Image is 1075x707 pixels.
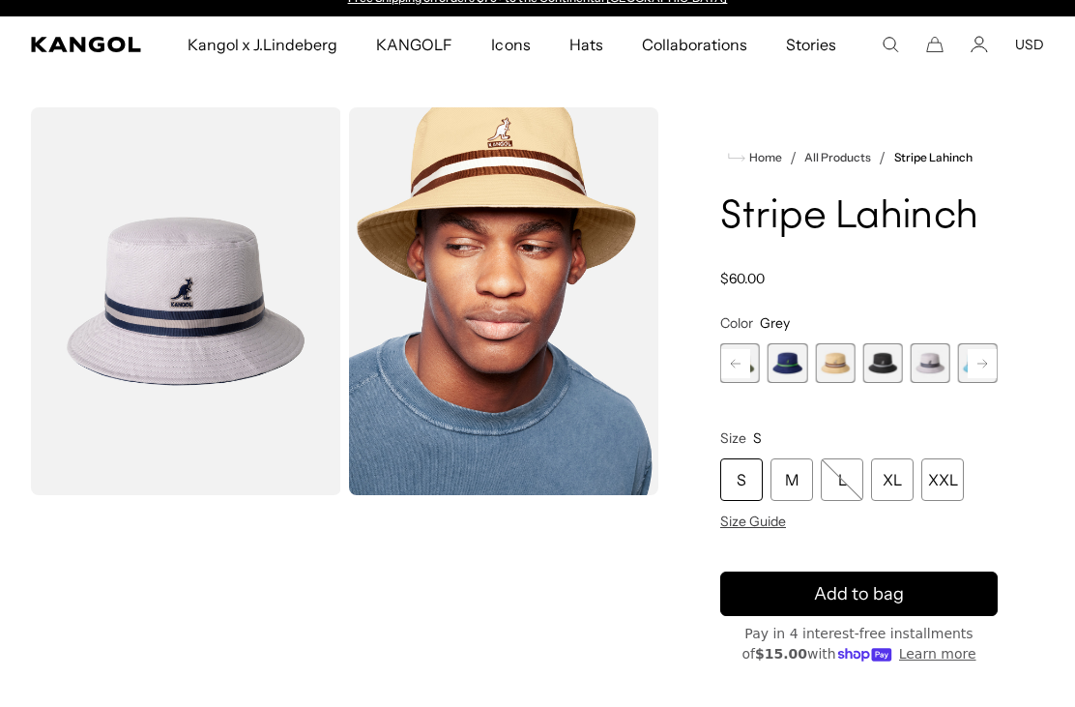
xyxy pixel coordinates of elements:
[782,146,797,169] li: /
[894,151,973,164] a: Stripe Lahinch
[760,314,790,332] span: Grey
[971,36,988,53] a: Account
[188,16,338,73] span: Kangol x J.Lindeberg
[720,270,765,287] span: $60.00
[569,16,603,73] span: Hats
[926,36,944,53] button: Cart
[814,581,904,607] span: Add to bag
[720,572,998,616] button: Add to bag
[550,16,623,73] a: Hats
[720,343,760,383] label: Oil Green
[31,37,142,52] a: Kangol
[815,343,855,383] label: Oat
[767,16,856,73] a: Stories
[958,343,998,383] label: Light Blue
[472,16,549,73] a: Icons
[720,343,760,383] div: 3 of 9
[871,458,914,501] div: XL
[720,146,998,169] nav: breadcrumbs
[31,107,341,495] img: color-grey
[31,107,658,495] product-gallery: Gallery Viewer
[745,151,782,164] span: Home
[720,314,753,332] span: Color
[1015,36,1044,53] button: USD
[168,16,358,73] a: Kangol x J.Lindeberg
[753,429,762,447] span: S
[815,343,855,383] div: 5 of 9
[349,107,659,495] img: oat
[862,343,902,383] label: Black
[720,458,763,501] div: S
[911,343,950,383] label: Grey
[491,16,530,73] span: Icons
[921,458,964,501] div: XXL
[821,458,863,501] div: L
[768,343,807,383] div: 4 of 9
[720,513,786,530] span: Size Guide
[720,429,746,447] span: Size
[871,146,886,169] li: /
[357,16,472,73] a: KANGOLF
[882,36,899,53] summary: Search here
[862,343,902,383] div: 6 of 9
[770,458,813,501] div: M
[623,16,767,73] a: Collaborations
[376,16,452,73] span: KANGOLF
[804,151,871,164] a: All Products
[958,343,998,383] div: 8 of 9
[768,343,807,383] label: Navy
[728,149,782,166] a: Home
[720,196,998,239] h1: Stripe Lahinch
[642,16,747,73] span: Collaborations
[786,16,836,73] span: Stories
[911,343,950,383] div: 7 of 9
